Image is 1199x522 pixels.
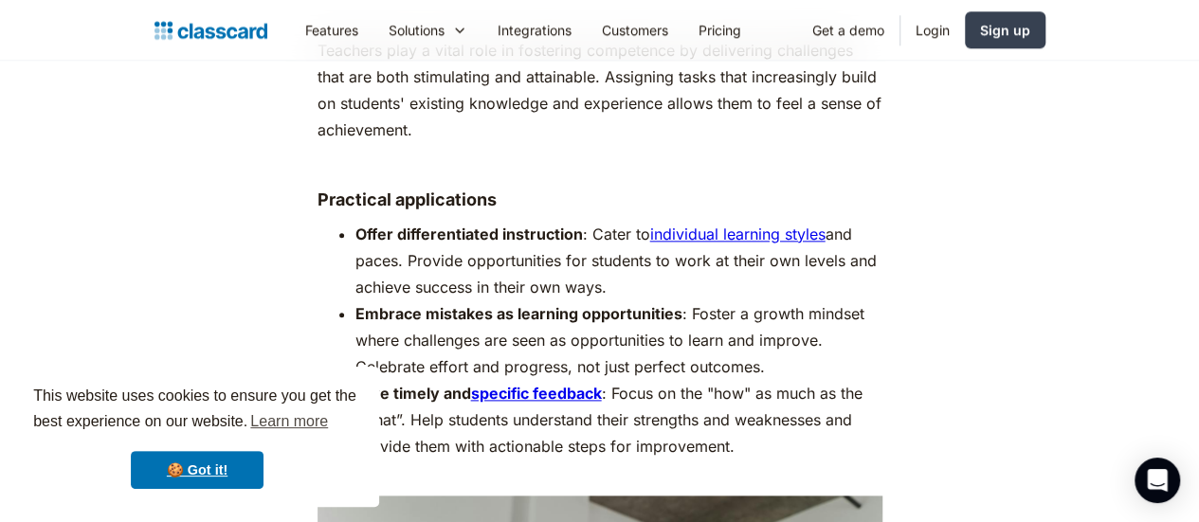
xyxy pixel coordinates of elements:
a: home [154,17,267,44]
a: specific feedback [471,384,602,403]
li: : Cater to and paces. Provide opportunities for students to work at their own levels and achieve ... [355,221,882,300]
strong: Give timely and [355,384,471,403]
a: Login [900,9,965,51]
a: individual learning styles [650,225,826,243]
a: Sign up [965,11,1045,48]
div: Sign up [980,20,1030,40]
div: cookieconsent [15,367,379,507]
strong: Embrace mistakes as learning opportunities [355,304,682,323]
a: learn more about cookies [247,407,331,436]
h4: Practical applications [318,189,882,211]
p: Teachers play a vital role in fostering competence by delivering challenges that are both stimula... [318,37,882,143]
p: ‍ [318,153,882,179]
a: dismiss cookie message [131,451,263,489]
a: Integrations [482,9,587,51]
li: : Foster a growth mindset where challenges are seen as opportunities to learn and improve. Celebr... [355,300,882,380]
a: Features [290,9,373,51]
a: Customers [587,9,683,51]
div: Solutions [389,20,445,40]
div: Open Intercom Messenger [1135,458,1180,503]
a: Get a demo [797,9,899,51]
a: Pricing [683,9,756,51]
span: This website uses cookies to ensure you get the best experience on our website. [33,385,361,436]
strong: Offer differentiated instruction [355,225,583,243]
li: : Focus on the "how" as much as the "what”. Help students understand their strengths and weakness... [355,380,882,486]
div: Solutions [373,9,482,51]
